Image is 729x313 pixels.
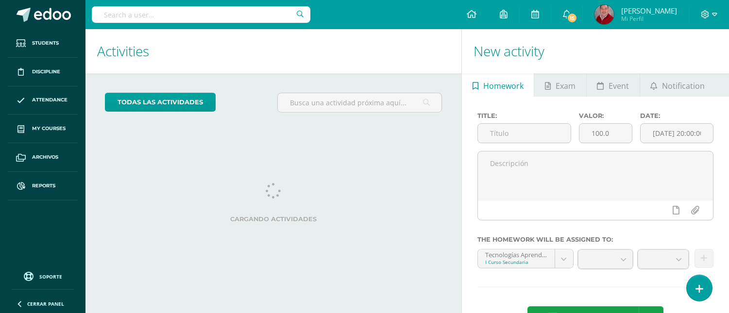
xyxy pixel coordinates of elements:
[8,143,78,172] a: Archivos
[534,73,586,97] a: Exam
[8,115,78,143] a: My courses
[39,273,62,280] span: Soporte
[567,13,577,23] span: 15
[621,6,677,16] span: [PERSON_NAME]
[278,93,441,112] input: Busca una actividad próxima aquí...
[474,29,717,73] h1: New activity
[485,259,547,265] div: I Curso Secundaria
[27,300,64,307] span: Cerrar panel
[12,269,74,282] a: Soporte
[478,249,573,268] a: Tecnologías Aprendizaje y Com 'A'I Curso Secundaria
[641,124,713,143] input: Fecha de entrega
[32,125,66,132] span: My courses
[8,172,78,200] a: Reports
[32,96,68,104] span: Attendance
[478,124,571,143] input: Título
[640,73,715,97] a: Notification
[477,112,571,119] label: Title:
[609,74,629,98] span: Event
[8,58,78,86] a: Discipline
[579,112,632,119] label: Valor:
[579,124,631,143] input: Puntos máximos
[92,6,310,23] input: Search a user…
[594,5,614,24] img: fd73516eb2f546aead7fb058580fc543.png
[97,29,450,73] h1: Activities
[483,74,524,98] span: Homework
[32,182,55,190] span: Reports
[621,15,677,23] span: Mi Perfil
[556,74,576,98] span: Exam
[640,112,713,119] label: Date:
[662,74,705,98] span: Notification
[8,29,78,58] a: Students
[32,68,60,76] span: Discipline
[105,93,216,112] a: todas las Actividades
[477,236,713,243] label: The homework will be assigned to:
[485,249,547,259] div: Tecnologías Aprendizaje y Com 'A'
[462,73,534,97] a: Homework
[32,153,58,161] span: Archivos
[8,86,78,115] a: Attendance
[105,215,442,223] label: Cargando actividades
[32,39,59,47] span: Students
[587,73,640,97] a: Event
